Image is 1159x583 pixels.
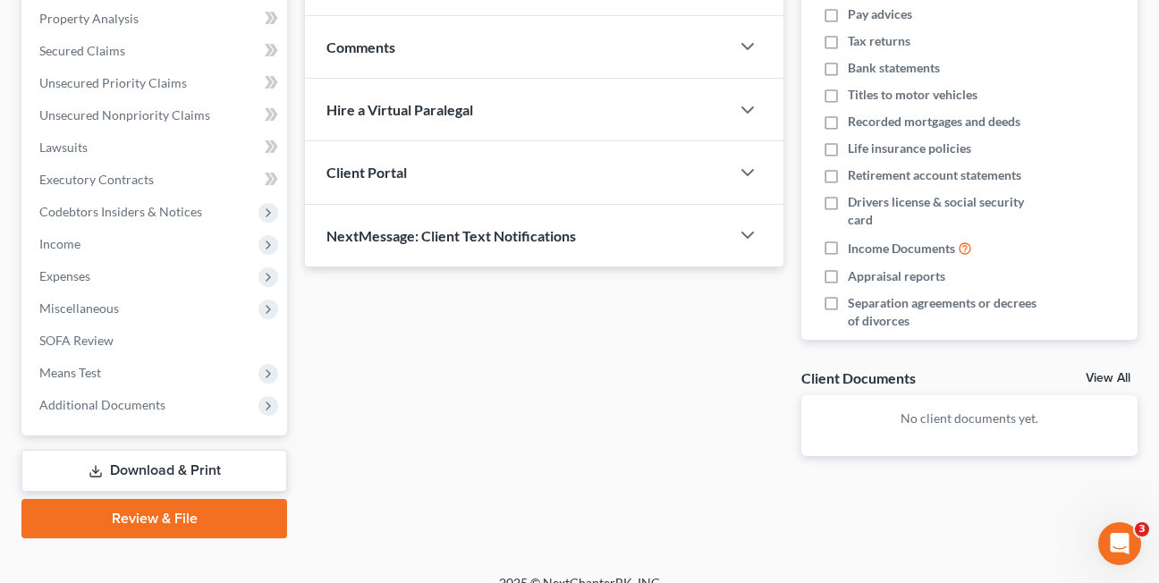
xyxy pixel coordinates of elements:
span: Property Analysis [39,11,139,26]
span: Recorded mortgages and deeds [848,113,1020,131]
a: Review & File [21,499,287,538]
a: Executory Contracts [25,164,287,196]
span: Comments [326,38,395,55]
a: SOFA Review [25,325,287,357]
a: Download & Print [21,450,287,492]
div: Client Documents [801,368,916,387]
span: 3 [1135,522,1149,537]
span: Means Test [39,365,101,380]
a: Secured Claims [25,35,287,67]
a: Lawsuits [25,131,287,164]
span: Executory Contracts [39,172,154,187]
span: Drivers license & social security card [848,193,1038,229]
span: Codebtors Insiders & Notices [39,204,202,219]
iframe: Intercom live chat [1098,522,1141,565]
a: Unsecured Nonpriority Claims [25,99,287,131]
span: SOFA Review [39,333,114,348]
span: Income [39,236,80,251]
span: Miscellaneous [39,300,119,316]
span: Unsecured Priority Claims [39,75,187,90]
span: NextMessage: Client Text Notifications [326,227,576,244]
a: Unsecured Priority Claims [25,67,287,99]
span: Pay advices [848,5,912,23]
span: Separation agreements or decrees of divorces [848,294,1038,330]
span: Bank statements [848,59,940,77]
span: Life insurance policies [848,139,971,157]
span: Tax returns [848,32,910,50]
span: Income Documents [848,240,955,258]
span: Secured Claims [39,43,125,58]
span: Appraisal reports [848,267,945,285]
span: Unsecured Nonpriority Claims [39,107,210,123]
span: Additional Documents [39,397,165,412]
p: No client documents yet. [816,410,1123,427]
span: Client Portal [326,164,407,181]
span: Hire a Virtual Paralegal [326,101,473,118]
span: Expenses [39,268,90,283]
a: View All [1086,372,1130,384]
span: Titles to motor vehicles [848,86,977,104]
span: Lawsuits [39,139,88,155]
span: Retirement account statements [848,166,1021,184]
a: Property Analysis [25,3,287,35]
